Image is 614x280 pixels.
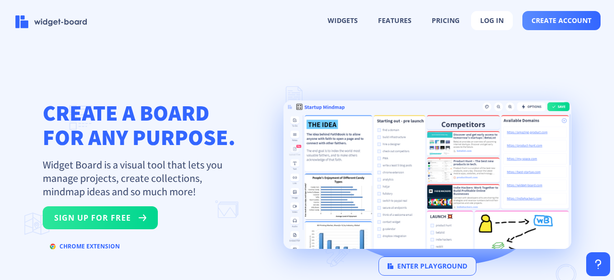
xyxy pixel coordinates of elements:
button: features [369,11,420,30]
button: widgets [319,11,366,30]
button: chrome extension [43,239,127,254]
img: chrome.svg [50,244,56,249]
button: enter playground [378,257,476,276]
button: sign up for free [43,206,158,229]
button: create account [522,11,601,30]
button: log in [471,11,513,30]
p: Widget Board is a visual tool that lets you manage projects, create collections, mindmap ideas an... [43,158,235,198]
h1: CREATE A BOARD FOR ANY PURPOSE. [43,101,236,149]
a: chrome extension [43,245,127,254]
img: logo-name.svg [15,15,87,28]
span: create account [531,17,591,24]
button: pricing [423,11,468,30]
img: logo.svg [388,263,393,269]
